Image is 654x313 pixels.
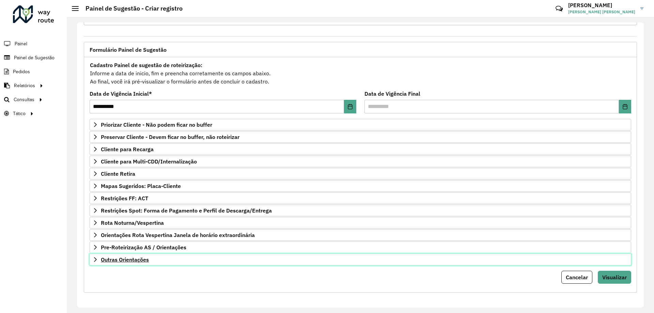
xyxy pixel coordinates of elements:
[101,208,272,213] span: Restrições Spot: Forma de Pagamento e Perfil de Descarga/Entrega
[13,110,26,117] span: Tático
[602,274,627,281] span: Visualizar
[101,257,149,262] span: Outras Orientações
[90,192,631,204] a: Restrições FF: ACT
[14,54,54,61] span: Painel de Sugestão
[101,159,197,164] span: Cliente para Multi-CDD/Internalização
[14,96,34,103] span: Consultas
[90,156,631,167] a: Cliente para Multi-CDD/Internalização
[101,171,135,176] span: Cliente Retira
[364,90,420,98] label: Data de Vigência Final
[552,1,566,16] a: Contato Rápido
[101,232,255,238] span: Orientações Rota Vespertina Janela de horário extraordinária
[79,5,183,12] h2: Painel de Sugestão - Criar registro
[90,217,631,229] a: Rota Noturna/Vespertina
[90,62,202,68] strong: Cadastro Painel de sugestão de roteirização:
[101,146,154,152] span: Cliente para Recarga
[344,100,356,113] button: Choose Date
[101,195,148,201] span: Restrições FF: ACT
[90,180,631,192] a: Mapas Sugeridos: Placa-Cliente
[566,274,588,281] span: Cancelar
[619,100,631,113] button: Choose Date
[90,229,631,241] a: Orientações Rota Vespertina Janela de horário extraordinária
[561,271,592,284] button: Cancelar
[90,61,631,86] div: Informe a data de inicio, fim e preencha corretamente os campos abaixo. Ao final, você irá pré-vi...
[568,2,635,9] h3: [PERSON_NAME]
[90,254,631,265] a: Outras Orientações
[14,82,35,89] span: Relatórios
[90,241,631,253] a: Pre-Roteirização AS / Orientações
[90,143,631,155] a: Cliente para Recarga
[101,122,212,127] span: Priorizar Cliente - Não podem ficar no buffer
[598,271,631,284] button: Visualizar
[90,119,631,130] a: Priorizar Cliente - Não podem ficar no buffer
[101,245,186,250] span: Pre-Roteirização AS / Orientações
[90,168,631,179] a: Cliente Retira
[15,40,27,47] span: Painel
[13,68,30,75] span: Pedidos
[101,183,181,189] span: Mapas Sugeridos: Placa-Cliente
[90,131,631,143] a: Preservar Cliente - Devem ficar no buffer, não roteirizar
[90,205,631,216] a: Restrições Spot: Forma de Pagamento e Perfil de Descarga/Entrega
[101,220,164,225] span: Rota Noturna/Vespertina
[90,47,167,52] span: Formulário Painel de Sugestão
[90,90,152,98] label: Data de Vigência Inicial
[568,9,635,15] span: [PERSON_NAME] [PERSON_NAME]
[101,134,239,140] span: Preservar Cliente - Devem ficar no buffer, não roteirizar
